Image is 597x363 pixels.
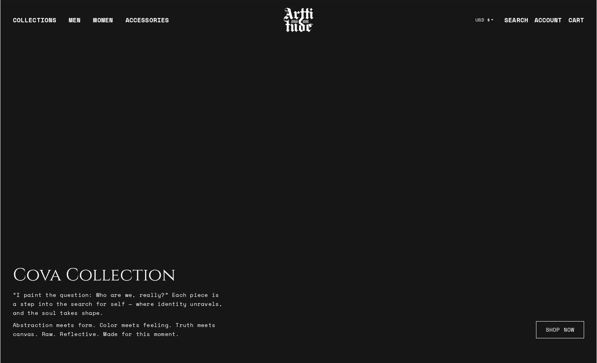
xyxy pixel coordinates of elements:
div: COLLECTIONS [13,15,56,31]
a: SHOP NOW [536,321,584,338]
div: CART [568,15,584,25]
a: ACCOUNT [528,12,562,28]
h2: Cova Collection [13,265,224,286]
a: MEN [69,15,81,31]
span: USD $ [475,17,490,23]
a: SEARCH [498,12,528,28]
button: USD $ [471,11,498,29]
img: Arttitude [283,7,314,33]
ul: Main navigation [7,15,175,31]
a: Open cart [562,12,584,28]
p: “I paint the question: Who are we, really?” Each piece is a step into the search for self — where... [13,290,224,317]
a: WOMEN [93,15,113,31]
div: ACCESSORIES [125,15,169,31]
p: Abstraction meets form. Color meets feeling. Truth meets canvas. Raw. Reflective. Made for this m... [13,320,224,338]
